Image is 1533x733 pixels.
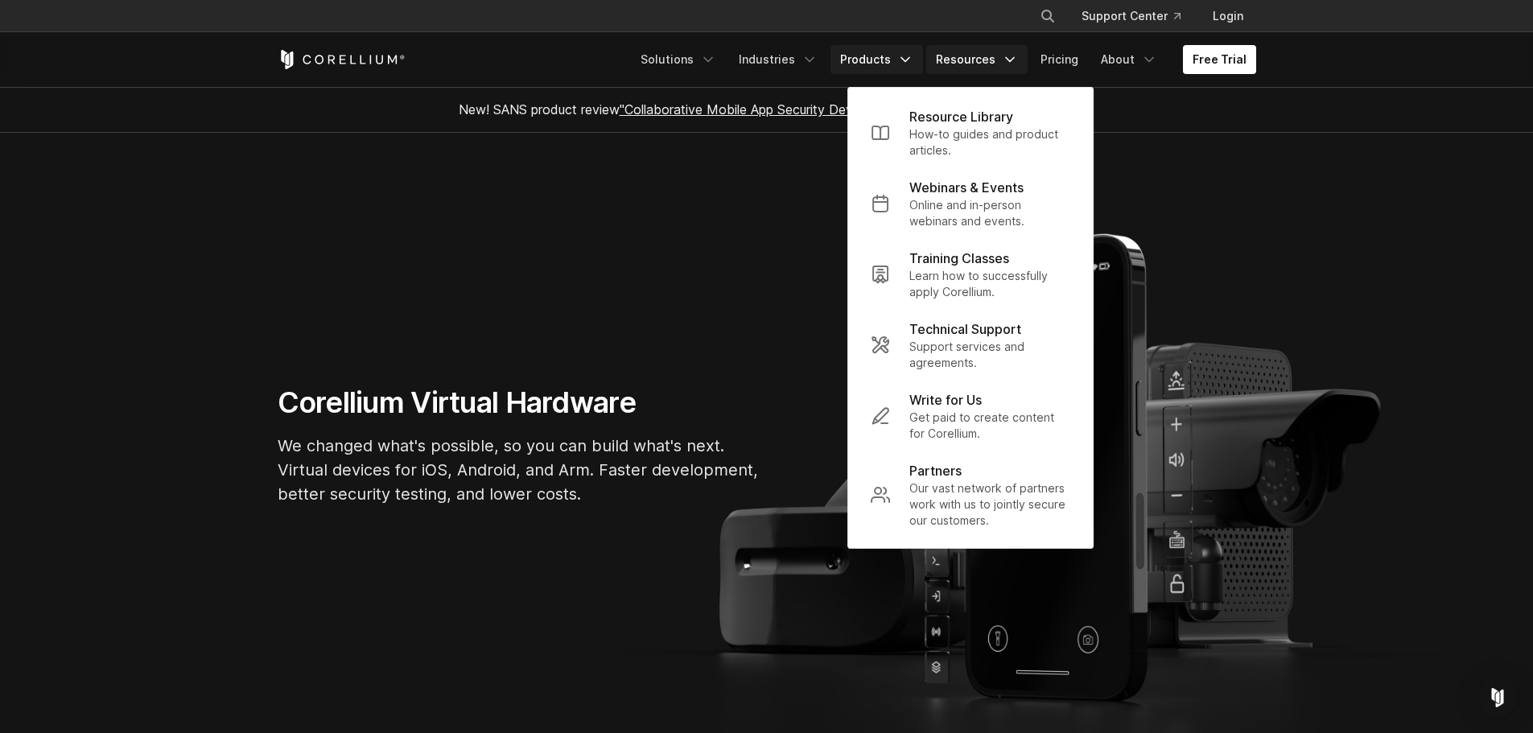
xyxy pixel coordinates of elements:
p: Write for Us [909,390,982,410]
a: Support Center [1069,2,1193,31]
a: Products [830,45,923,74]
p: Resource Library [909,107,1013,126]
p: Online and in-person webinars and events. [909,197,1070,229]
p: How-to guides and product articles. [909,126,1070,159]
p: Support services and agreements. [909,339,1070,371]
div: Navigation Menu [1020,2,1256,31]
p: Webinars & Events [909,178,1024,197]
a: Partners Our vast network of partners work with us to jointly secure our customers. [858,451,1083,538]
a: Industries [729,45,827,74]
a: Write for Us Get paid to create content for Corellium. [858,381,1083,451]
a: "Collaborative Mobile App Security Development and Analysis" [620,101,991,117]
a: Pricing [1031,45,1088,74]
span: New! SANS product review now available. [459,101,1075,117]
button: Search [1033,2,1062,31]
p: We changed what's possible, so you can build what's next. Virtual devices for iOS, Android, and A... [278,434,760,506]
p: Training Classes [909,249,1009,268]
a: Resource Library How-to guides and product articles. [858,97,1083,168]
p: Partners [909,461,962,480]
a: Free Trial [1183,45,1256,74]
a: About [1091,45,1167,74]
p: Get paid to create content for Corellium. [909,410,1070,442]
h1: Corellium Virtual Hardware [278,385,760,421]
div: Open Intercom Messenger [1478,678,1517,717]
a: Solutions [631,45,726,74]
a: Webinars & Events Online and in-person webinars and events. [858,168,1083,239]
a: Resources [926,45,1028,74]
p: Technical Support [909,319,1021,339]
a: Corellium Home [278,50,406,69]
p: Learn how to successfully apply Corellium. [909,268,1070,300]
p: Our vast network of partners work with us to jointly secure our customers. [909,480,1070,529]
div: Navigation Menu [631,45,1256,74]
a: Login [1200,2,1256,31]
a: Training Classes Learn how to successfully apply Corellium. [858,239,1083,310]
a: Technical Support Support services and agreements. [858,310,1083,381]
